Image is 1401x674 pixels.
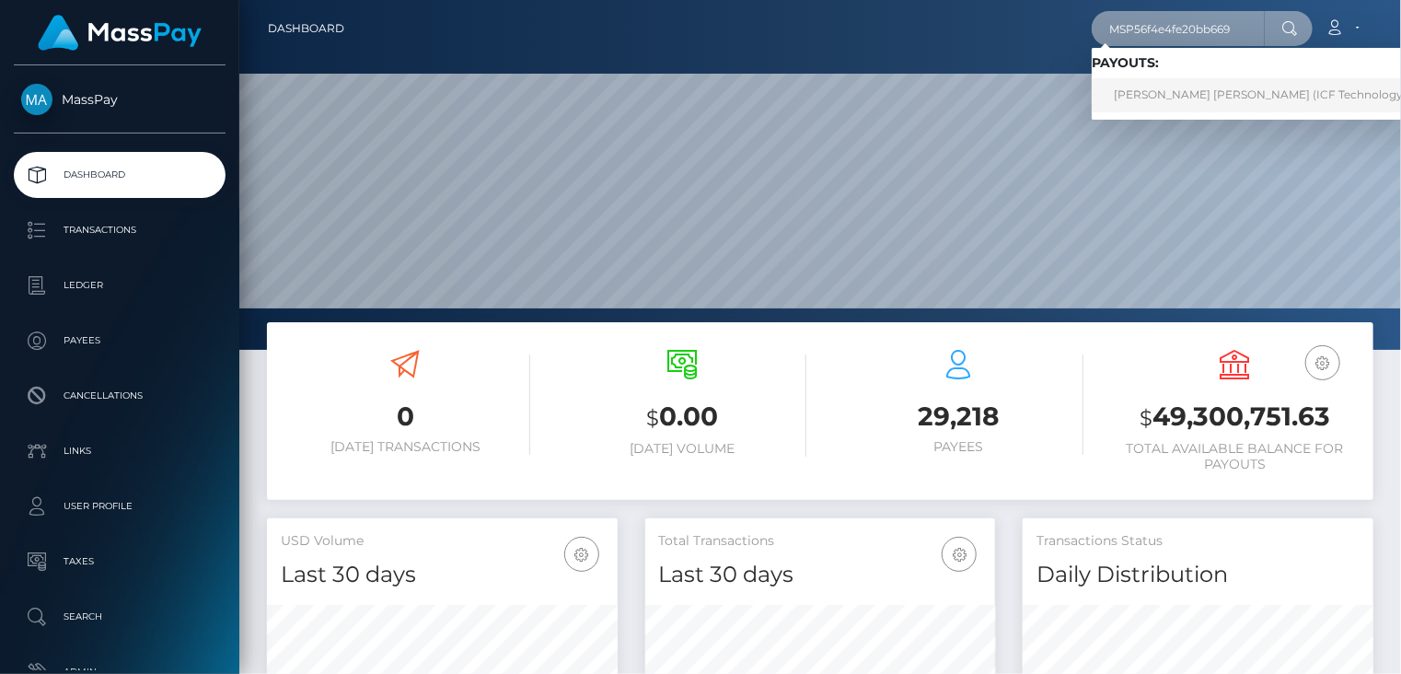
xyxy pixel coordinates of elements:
h3: 0 [281,399,530,435]
small: $ [646,405,659,431]
p: Taxes [21,548,218,575]
p: Search [21,603,218,631]
small: $ [1140,405,1152,431]
h6: [DATE] Transactions [281,439,530,455]
h4: Last 30 days [659,559,982,591]
h5: Total Transactions [659,532,982,551]
h4: Daily Distribution [1036,559,1360,591]
a: Search [14,594,226,640]
h6: Payees [834,439,1083,455]
h3: 0.00 [558,399,807,436]
a: Taxes [14,539,226,585]
p: Links [21,437,218,465]
img: MassPay Logo [38,15,202,51]
p: Cancellations [21,382,218,410]
a: Payees [14,318,226,364]
a: Dashboard [14,152,226,198]
p: Payees [21,327,218,354]
span: MassPay [14,91,226,108]
p: Dashboard [21,161,218,189]
h5: USD Volume [281,532,604,551]
input: Search... [1092,11,1265,46]
img: MassPay [21,84,52,115]
a: Dashboard [268,9,344,48]
a: Links [14,428,226,474]
h3: 49,300,751.63 [1111,399,1360,436]
a: Transactions [14,207,226,253]
a: User Profile [14,483,226,529]
p: Transactions [21,216,218,244]
h4: Last 30 days [281,559,604,591]
h3: 29,218 [834,399,1083,435]
p: User Profile [21,493,218,520]
p: Ledger [21,272,218,299]
h6: [DATE] Volume [558,441,807,457]
h6: Total Available Balance for Payouts [1111,441,1360,472]
a: Cancellations [14,373,226,419]
a: Ledger [14,262,226,308]
h5: Transactions Status [1036,532,1360,551]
